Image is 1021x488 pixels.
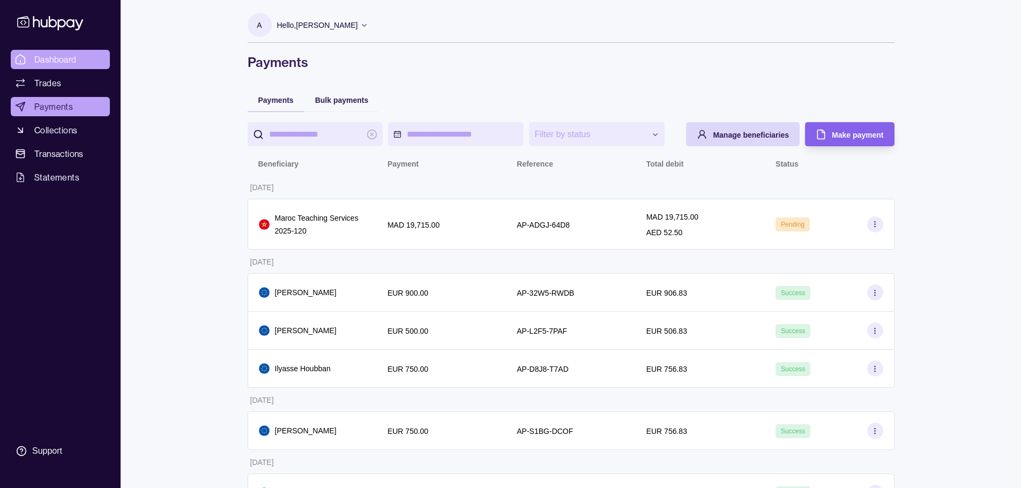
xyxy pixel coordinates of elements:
a: Dashboard [11,50,110,69]
a: Support [11,440,110,462]
span: Collections [34,124,77,137]
p: [PERSON_NAME] [275,425,337,437]
a: Transactions [11,144,110,163]
p: Reference [517,160,553,168]
p: EUR 500.00 [387,327,428,335]
p: AED 52.50 [646,228,683,237]
p: AP-32W5-RWDB [517,289,574,297]
p: EUR 756.83 [646,365,687,373]
span: Success [781,289,805,297]
span: Success [781,327,805,335]
p: Beneficiary [258,160,299,168]
p: EUR 756.83 [646,427,687,436]
p: MAD 19,715.00 [387,221,439,229]
input: search [269,122,362,146]
p: Total debit [646,160,684,168]
p: Status [776,160,799,168]
p: AP-D8J8-T7AD [517,365,568,373]
span: Bulk payments [315,96,369,104]
span: Transactions [34,147,84,160]
span: Success [781,365,805,373]
p: A [257,19,262,31]
div: Support [32,445,62,457]
span: Payments [258,96,294,104]
p: EUR 750.00 [387,365,428,373]
p: [PERSON_NAME] [275,325,337,336]
h1: Payments [248,54,895,71]
img: ma [259,219,270,230]
span: Payments [34,100,73,113]
span: Trades [34,77,61,89]
img: eu [259,287,270,298]
img: eu [259,425,270,436]
a: Trades [11,73,110,93]
p: Ilyasse Houbban [275,363,331,374]
p: 2025-120 [275,225,359,237]
a: Statements [11,168,110,187]
button: Make payment [805,122,894,146]
p: [DATE] [250,458,274,467]
p: EUR 906.83 [646,289,687,297]
p: EUR 750.00 [387,427,428,436]
span: Manage beneficiaries [713,131,789,139]
img: eu [259,363,270,374]
button: Manage beneficiaries [686,122,800,146]
span: Success [781,427,805,435]
span: Dashboard [34,53,77,66]
p: AP-S1BG-DCOF [517,427,573,436]
p: Payment [387,160,419,168]
p: AP-L2F5-7PAF [517,327,567,335]
span: Statements [34,171,79,184]
span: Make payment [832,131,883,139]
p: EUR 900.00 [387,289,428,297]
span: Pending [781,221,804,228]
p: EUR 506.83 [646,327,687,335]
p: [PERSON_NAME] [275,287,337,298]
p: Hello, [PERSON_NAME] [277,19,358,31]
p: AP-ADGJ-64D8 [517,221,570,229]
img: eu [259,325,270,336]
p: MAD 19,715.00 [646,213,698,221]
p: [DATE] [250,183,274,192]
p: [DATE] [250,396,274,404]
a: Collections [11,121,110,140]
p: Maroc Teaching Services [275,212,359,224]
p: [DATE] [250,258,274,266]
a: Payments [11,97,110,116]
